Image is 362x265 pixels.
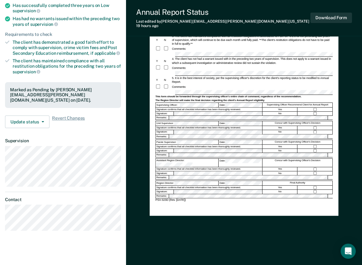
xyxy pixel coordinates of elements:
div: Signature confirms that all checklist information has been thoroughly reviewed. [156,167,262,171]
div: PSV-323D (Rev. [DATE]) [155,198,333,202]
div: 5. It is in the best interest of society, per the supervising officer's discretion for the client... [171,76,332,83]
div: The Region Director will make the final decision regarding the client's Annual Report eligibility [155,99,333,102]
div: 4. The client has not had a warrant issued with in the preceding two years of supervision. This d... [171,57,332,65]
div: No [262,171,297,175]
button: Download Form [310,13,352,23]
dt: Supervision [5,138,121,144]
div: This form should be forwarded through the supervising officer's entire chain of command, regardle... [155,95,333,98]
div: Date: [219,121,262,126]
div: Region Director: [156,181,218,185]
span: 19 hours ago [136,24,158,28]
div: Signature: [156,190,174,194]
div: Yes [263,167,298,171]
div: N [163,38,171,42]
div: Comments: [171,66,187,70]
div: Assistant Region Director: [156,158,218,166]
div: Final Authority [262,181,332,185]
div: Y [155,59,163,63]
dt: Contact [5,197,121,202]
div: Signature: [156,171,174,175]
div: Supervising Officer: [156,103,218,107]
div: Date: [219,140,262,144]
div: Remarks: [156,153,169,157]
div: N [163,59,171,63]
div: Concur with Supervising Officer's Decision [262,121,332,126]
div: Marked as Pending by [PERSON_NAME][EMAIL_ADDRESS][PERSON_NAME][DOMAIN_NAME][US_STATE] on [DATE]. [10,87,116,103]
div: Parole Supervisor: [156,140,218,144]
div: Y [155,78,163,82]
span: applicable [95,51,120,56]
div: Signature confirms that all checklist information has been thoroughly reviewed. [156,126,262,130]
div: Signature confirms that all checklist information has been thoroughly reviewed. [156,144,262,148]
span: Revert Changes [52,116,85,128]
div: Yes [263,186,298,189]
div: No [262,190,297,194]
div: No [262,111,297,115]
div: The client has maintained compliance with all restitution obligations for the preceding two years of [13,58,121,74]
div: Y [155,38,163,42]
div: Signature confirms that all checklist information has been thoroughly reviewed. [156,186,262,189]
div: Remarks: [156,175,169,179]
div: Requirements to check [5,32,121,37]
div: Annual Report Status [136,8,310,17]
button: Update status [5,116,49,128]
div: Signature confirms that all checklist information has been thoroughly reviewed. [156,107,262,111]
div: No [262,130,297,134]
div: Concur with Supervising Officer's Decision [262,158,332,166]
div: Yes [263,126,298,130]
div: Signature: [156,111,174,115]
span: supervision [13,8,40,13]
div: Supervising Officer Recommend Client for Annual Report [262,103,332,107]
div: Concur with Supervising Officer's Decision [262,140,332,144]
div: The client has demonstrated a good faith effort to comply with supervision, crime victim fees and... [13,40,121,56]
span: supervision [13,69,40,74]
div: Signature: [156,149,174,152]
div: Date: [219,158,262,166]
div: Signature: [156,130,174,134]
div: Yes [263,144,298,148]
div: Remarks: [156,116,169,119]
div: Remarks: [156,194,169,198]
div: Comments: [171,85,187,88]
div: Comments: [171,47,187,50]
div: Has successfully completed three years on Low [13,3,121,14]
div: Has had no warrants issued within the preceding two years of [13,16,121,27]
div: Remarks: [156,134,169,138]
div: Last edited by [PERSON_NAME][EMAIL_ADDRESS][PERSON_NAME][DOMAIN_NAME][US_STATE] [136,19,310,28]
div: Date: [219,181,262,185]
div: 3. The client has maintained compliance with all restitution obligations in accordance to PD/POP-... [171,34,332,45]
span: supervision [30,22,58,27]
div: Open Intercom Messenger [341,244,356,259]
div: Date: [219,103,262,107]
div: N [163,78,171,82]
div: Unit Supervisor: [156,121,218,126]
div: No [262,149,297,152]
div: Yes [263,107,298,111]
